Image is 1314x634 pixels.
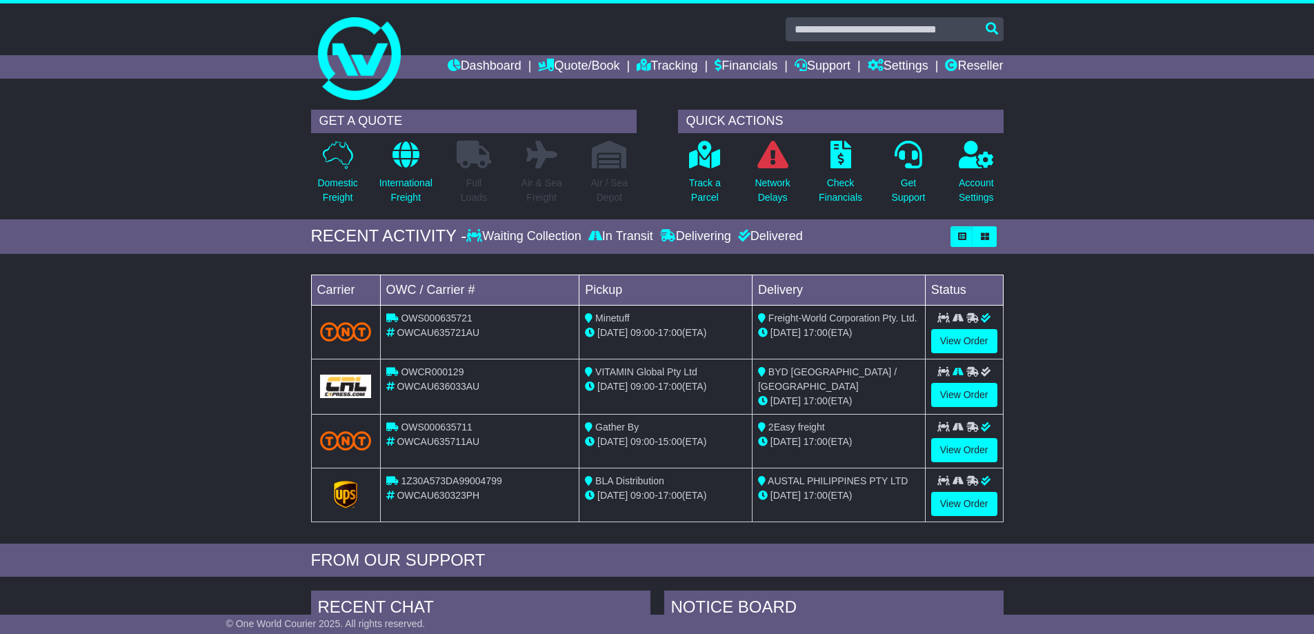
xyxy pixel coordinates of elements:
p: Check Financials [819,176,862,205]
span: [DATE] [597,381,628,392]
span: Freight-World Corporation Pty. Ltd. [768,313,917,324]
span: Gather By [595,422,639,433]
span: [DATE] [770,327,801,338]
td: Delivery [752,275,925,305]
a: View Order [931,383,997,407]
div: - (ETA) [585,488,746,503]
span: OWCAU636033AU [397,381,479,392]
a: InternationalFreight [379,140,433,212]
td: OWC / Carrier # [380,275,579,305]
a: CheckFinancials [818,140,863,212]
span: 1Z30A573DA99004799 [401,475,501,486]
span: OWCAU635721AU [397,327,479,338]
a: View Order [931,492,997,516]
div: In Transit [585,229,657,244]
p: Track a Parcel [689,176,721,205]
span: 17:00 [658,327,682,338]
div: GET A QUOTE [311,110,637,133]
span: 17:00 [804,490,828,501]
span: Minetuff [595,313,630,324]
span: 09:00 [630,490,655,501]
span: OWCAU630323PH [397,490,479,501]
a: NetworkDelays [754,140,790,212]
a: Financials [715,55,777,79]
span: BYD [GEOGRAPHIC_DATA] / [GEOGRAPHIC_DATA] [758,366,897,392]
span: 09:00 [630,381,655,392]
span: 2Easy freight [768,422,825,433]
span: [DATE] [770,490,801,501]
div: QUICK ACTIONS [678,110,1004,133]
td: Pickup [579,275,753,305]
a: View Order [931,438,997,462]
div: NOTICE BOARD [664,591,1004,628]
td: Carrier [311,275,380,305]
span: [DATE] [597,327,628,338]
a: Support [795,55,850,79]
p: Get Support [891,176,925,205]
span: 17:00 [804,327,828,338]
div: - (ETA) [585,379,746,394]
span: 17:00 [804,395,828,406]
p: Air & Sea Freight [521,176,562,205]
div: (ETA) [758,488,919,503]
span: BLA Distribution [595,475,664,486]
div: (ETA) [758,326,919,340]
div: RECENT ACTIVITY - [311,226,467,246]
span: 09:00 [630,436,655,447]
span: VITAMIN Global Pty Ltd [595,366,697,377]
div: FROM OUR SUPPORT [311,551,1004,571]
a: Quote/Book [538,55,619,79]
div: - (ETA) [585,326,746,340]
img: TNT_Domestic.png [320,322,372,341]
span: 09:00 [630,327,655,338]
span: AUSTAL PHILIPPINES PTY LTD [768,475,908,486]
p: Domestic Freight [317,176,357,205]
span: [DATE] [770,395,801,406]
span: 17:00 [804,436,828,447]
a: Reseller [945,55,1003,79]
span: © One World Courier 2025. All rights reserved. [226,618,426,629]
span: OWCR000129 [401,366,464,377]
a: Track aParcel [688,140,721,212]
img: GetCarrierServiceLogo [320,375,372,398]
td: Status [925,275,1003,305]
span: OWS000635721 [401,313,472,324]
span: 17:00 [658,381,682,392]
span: OWCAU635711AU [397,436,479,447]
div: Waiting Collection [466,229,584,244]
span: [DATE] [597,436,628,447]
p: Full Loads [457,176,491,205]
div: Delivered [735,229,803,244]
p: International Freight [379,176,432,205]
a: Settings [868,55,928,79]
img: TNT_Domestic.png [320,431,372,450]
span: 17:00 [658,490,682,501]
div: RECENT CHAT [311,591,650,628]
div: (ETA) [758,435,919,449]
a: Dashboard [448,55,521,79]
a: GetSupport [890,140,926,212]
div: - (ETA) [585,435,746,449]
p: Air / Sea Depot [591,176,628,205]
p: Network Delays [755,176,790,205]
span: [DATE] [770,436,801,447]
a: Tracking [637,55,697,79]
span: 15:00 [658,436,682,447]
div: Delivering [657,229,735,244]
a: DomesticFreight [317,140,358,212]
a: AccountSettings [958,140,995,212]
div: (ETA) [758,394,919,408]
img: GetCarrierServiceLogo [334,481,357,508]
span: OWS000635711 [401,422,472,433]
p: Account Settings [959,176,994,205]
a: View Order [931,329,997,353]
span: [DATE] [597,490,628,501]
